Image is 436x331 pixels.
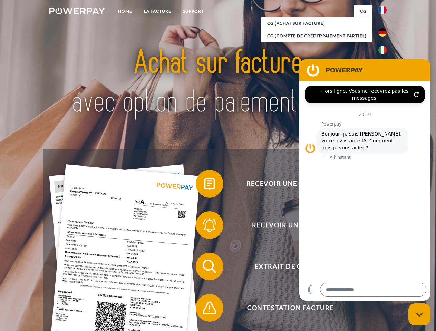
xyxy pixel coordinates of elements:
[177,5,210,18] a: Support
[138,5,177,18] a: LA FACTURE
[196,211,375,239] button: Recevoir un rappel?
[196,170,375,198] button: Recevoir une facture ?
[201,217,218,234] img: qb_bell.svg
[261,30,372,42] a: CG (Compte de crédit/paiement partiel)
[378,28,387,37] img: de
[206,294,375,322] span: Contestation Facture
[49,8,105,14] img: logo-powerpay-white.svg
[299,59,430,301] iframe: Fenêtre de messagerie
[112,5,138,18] a: Home
[261,17,372,30] a: CG (achat sur facture)
[201,175,218,192] img: qb_bill.svg
[408,303,430,325] iframe: Bouton de lancement de la fenêtre de messagerie, conversation en cours
[206,170,375,198] span: Recevoir une facture ?
[354,5,372,18] a: CG
[201,299,218,317] img: qb_warning.svg
[378,6,387,14] img: fr
[378,46,387,54] img: it
[196,253,375,280] button: Extrait de compte
[206,253,375,280] span: Extrait de compte
[206,211,375,239] span: Recevoir un rappel?
[196,294,375,322] button: Contestation Facture
[66,33,370,132] img: title-powerpay_fr.svg
[201,258,218,275] img: qb_search.svg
